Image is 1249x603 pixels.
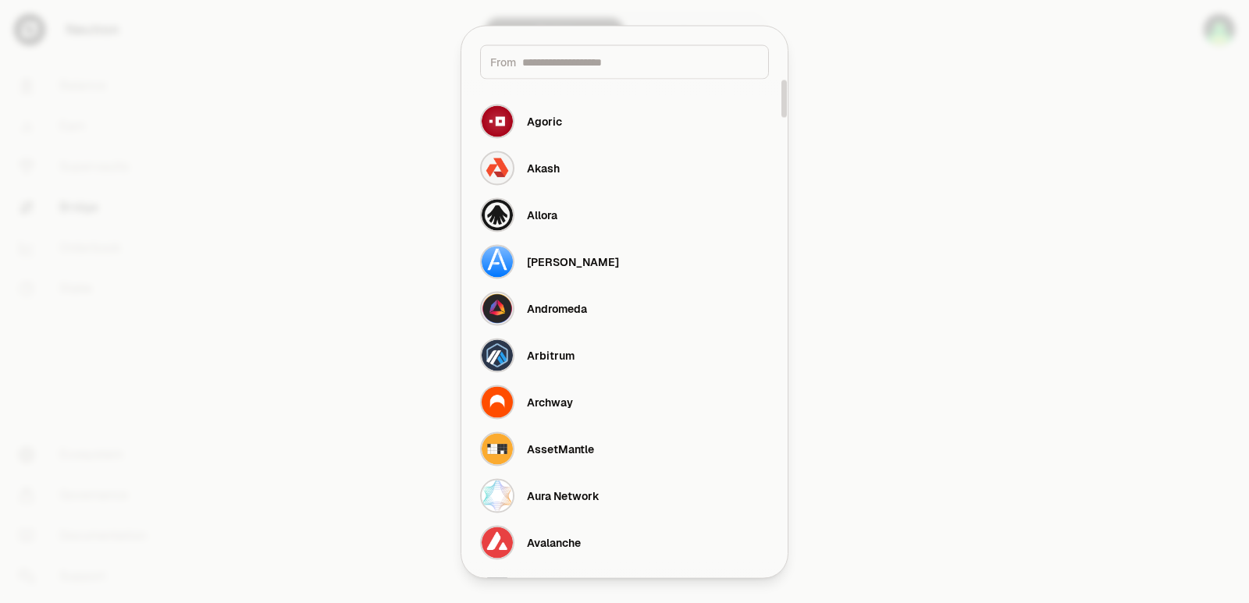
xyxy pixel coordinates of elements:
img: Avalanche Logo [482,527,513,558]
div: Archway [527,394,573,410]
button: Akash LogoAkash [471,144,778,191]
div: Allora [527,207,557,222]
img: Allora Logo [482,199,513,230]
button: Avalanche LogoAvalanche [471,519,778,566]
div: Andromeda [527,300,587,316]
button: Agoric LogoAgoric [471,98,778,144]
img: Agoric Logo [482,105,513,137]
button: Althea Logo[PERSON_NAME] [471,238,778,285]
div: Akash [527,160,560,176]
button: Aura Network LogoAura Network [471,472,778,519]
button: Andromeda LogoAndromeda [471,285,778,332]
div: AssetMantle [527,441,594,456]
img: Andromeda Logo [482,293,513,324]
button: Allora LogoAllora [471,191,778,238]
div: Avalanche [527,534,581,550]
span: From [490,54,516,69]
button: Archway LogoArchway [471,378,778,425]
button: Arbitrum LogoArbitrum [471,332,778,378]
img: Arbitrum Logo [482,339,513,371]
div: Aura Network [527,488,600,503]
div: [PERSON_NAME] [527,254,619,269]
div: Agoric [527,113,562,129]
img: Althea Logo [482,246,513,277]
img: Archway Logo [482,386,513,417]
div: Arbitrum [527,347,575,363]
img: Aura Network Logo [482,480,513,511]
button: AssetMantle LogoAssetMantle [471,425,778,472]
img: Akash Logo [482,152,513,183]
img: AssetMantle Logo [482,433,513,464]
